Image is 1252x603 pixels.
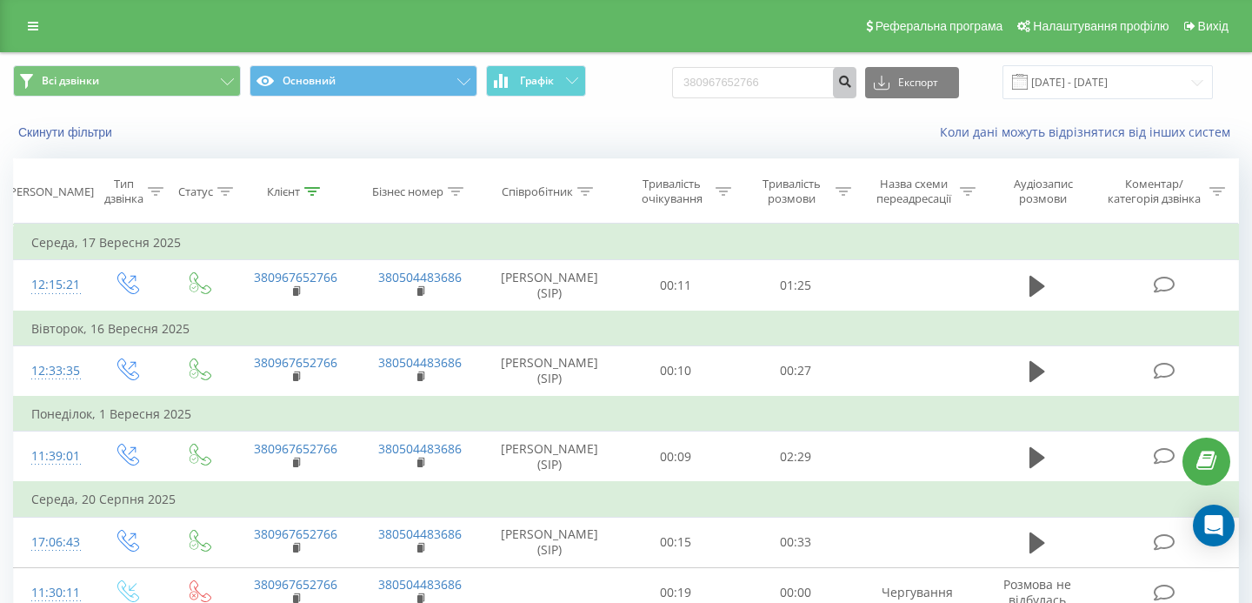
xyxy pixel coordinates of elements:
[736,517,856,567] td: 00:33
[14,482,1239,517] td: Середа, 20 Серпня 2025
[14,312,1239,346] td: Вівторок, 16 Вересня 2025
[6,184,94,199] div: [PERSON_NAME]
[632,177,712,206] div: Тривалість очікування
[378,576,462,593] a: 380504483686
[31,354,73,388] div: 12:33:35
[104,177,143,206] div: Тип дзвінка
[254,269,337,285] a: 380967652766
[378,354,462,371] a: 380504483686
[14,225,1239,260] td: Середа, 17 Вересня 2025
[483,517,616,567] td: [PERSON_NAME] (SIP)
[483,260,616,312] td: [PERSON_NAME] (SIP)
[1033,19,1169,33] span: Налаштування профілю
[486,65,586,97] button: Графік
[616,432,736,483] td: 00:09
[736,260,856,312] td: 01:25
[254,576,337,593] a: 380967652766
[483,345,616,397] td: [PERSON_NAME] (SIP)
[14,397,1239,432] td: Понеділок, 1 Вересня 2025
[996,177,1090,206] div: Аудіозапис розмови
[520,75,554,87] span: Графік
[616,260,736,312] td: 00:11
[378,440,462,457] a: 380504483686
[378,269,462,285] a: 380504483686
[940,124,1239,140] a: Коли дані можуть відрізнятися вiд інших систем
[616,517,736,567] td: 00:15
[250,65,477,97] button: Основний
[876,19,1003,33] span: Реферальна програма
[254,440,337,457] a: 380967652766
[31,439,73,473] div: 11:39:01
[871,177,956,206] div: Назва схеми переадресації
[31,526,73,559] div: 17:06:43
[254,526,337,542] a: 380967652766
[31,268,73,302] div: 12:15:21
[1193,505,1235,546] div: Open Intercom Messenger
[13,65,241,97] button: Всі дзвінки
[378,526,462,542] a: 380504483686
[736,432,856,483] td: 02:29
[178,184,213,199] div: Статус
[42,74,99,88] span: Всі дзвінки
[865,67,959,98] button: Експорт
[372,184,443,199] div: Бізнес номер
[502,184,573,199] div: Співробітник
[483,432,616,483] td: [PERSON_NAME] (SIP)
[13,124,121,140] button: Скинути фільтри
[616,345,736,397] td: 00:10
[751,177,831,206] div: Тривалість розмови
[254,354,337,371] a: 380967652766
[672,67,856,98] input: Пошук за номером
[267,184,300,199] div: Клієнт
[1103,177,1205,206] div: Коментар/категорія дзвінка
[736,345,856,397] td: 00:27
[1198,19,1229,33] span: Вихід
